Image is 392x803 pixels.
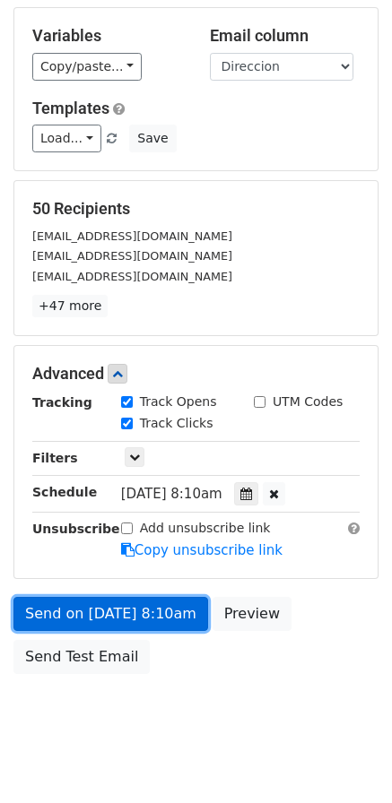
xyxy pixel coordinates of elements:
[32,229,232,243] small: [EMAIL_ADDRESS][DOMAIN_NAME]
[32,485,97,499] strong: Schedule
[32,249,232,263] small: [EMAIL_ADDRESS][DOMAIN_NAME]
[210,26,361,46] h5: Email column
[13,597,208,631] a: Send on [DATE] 8:10am
[32,522,120,536] strong: Unsubscribe
[140,519,271,538] label: Add unsubscribe link
[140,414,213,433] label: Track Clicks
[32,125,101,152] a: Load...
[32,53,142,81] a: Copy/paste...
[121,542,283,558] a: Copy unsubscribe link
[32,395,92,410] strong: Tracking
[273,393,343,411] label: UTM Codes
[32,451,78,465] strong: Filters
[32,270,232,283] small: [EMAIL_ADDRESS][DOMAIN_NAME]
[302,717,392,803] div: Widget de chat
[32,26,183,46] h5: Variables
[121,486,222,502] span: [DATE] 8:10am
[32,364,360,384] h5: Advanced
[140,393,217,411] label: Track Opens
[32,295,108,317] a: +47 more
[213,597,292,631] a: Preview
[129,125,176,152] button: Save
[32,99,109,117] a: Templates
[13,640,150,674] a: Send Test Email
[32,199,360,219] h5: 50 Recipients
[302,717,392,803] iframe: Chat Widget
